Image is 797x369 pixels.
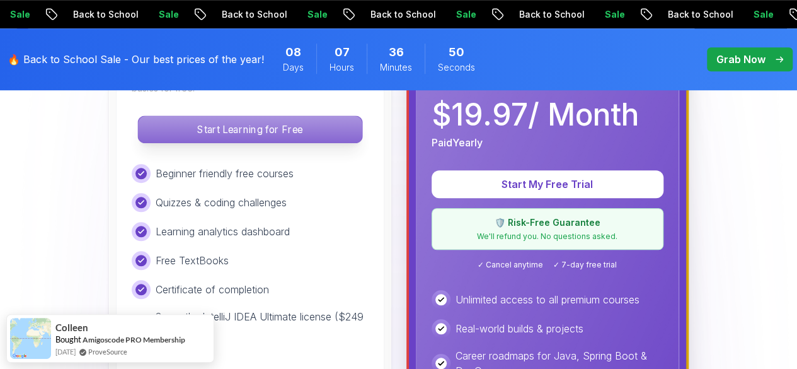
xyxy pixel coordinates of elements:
p: Back to School [508,8,593,21]
span: 8 Days [285,44,301,61]
p: Start Learning for Free [138,116,362,143]
p: 🛡️ Risk-Free Guarantee [440,216,655,229]
p: $ 19.97 / Month [432,100,639,130]
a: Amigoscode PRO Membership [83,335,185,344]
p: Beginner friendly free courses [156,166,294,181]
p: Grab Now [716,52,765,67]
span: Minutes [380,61,412,74]
img: provesource social proof notification image [10,318,51,359]
p: Sale [742,8,783,21]
p: Back to School [210,8,296,21]
span: Bought [55,334,81,344]
p: Back to School [62,8,147,21]
span: 36 Minutes [389,44,404,61]
span: Days [283,61,304,74]
span: 50 Seconds [449,44,464,61]
p: We'll refund you. No questions asked. [440,231,655,242]
p: Certificate of completion [156,282,269,297]
p: Sale [296,8,336,21]
button: Start Learning for Free [137,115,362,143]
span: Hours [330,61,354,74]
p: Start My Free Trial [447,177,648,192]
p: 3 months IntelliJ IDEA Ultimate license ($249 value) [156,309,369,339]
p: Free TextBooks [156,253,229,268]
span: 7 Hours [335,44,350,61]
p: Learning analytics dashboard [156,224,290,239]
p: Sale [147,8,188,21]
p: Back to School [657,8,742,21]
p: Back to School [359,8,445,21]
p: Sale [593,8,634,21]
p: Sale [445,8,485,21]
a: ProveSource [88,346,127,357]
span: ✓ Cancel anytime [478,260,543,270]
p: Real-world builds & projects [456,321,583,336]
p: Quizzes & coding challenges [156,195,287,210]
span: ✓ 7-day free trial [553,260,617,270]
button: Start My Free Trial [432,170,663,198]
a: Start Learning for Free [132,123,369,136]
p: 🔥 Back to School Sale - Our best prices of the year! [8,52,264,67]
p: Unlimited access to all premium courses [456,292,639,307]
span: Colleen [55,322,88,333]
span: Seconds [438,61,475,74]
a: Start My Free Trial [432,178,663,190]
p: Paid Yearly [432,135,483,150]
span: [DATE] [55,346,76,357]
